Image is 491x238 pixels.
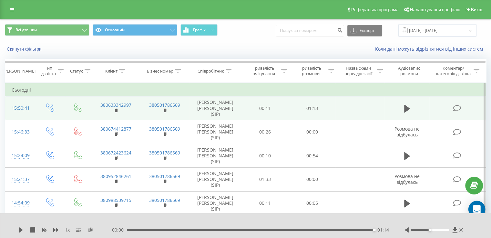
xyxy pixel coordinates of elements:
div: 15:24:09 [12,149,29,162]
a: 380501786569 [149,126,180,132]
span: Всі дзвінки [15,27,37,33]
div: Accessibility label [373,229,376,231]
div: Коментар/категорія дзвінка [434,65,472,76]
td: 00:26 [242,120,289,144]
div: Тип дзвінка [41,65,56,76]
td: 00:11 [242,96,289,120]
button: Експорт [347,25,382,36]
span: Вихід [471,7,482,12]
td: [PERSON_NAME] [PERSON_NAME] (SIP) [189,168,242,192]
button: Всі дзвінки [5,24,89,36]
td: [PERSON_NAME] [PERSON_NAME] (SIP) [189,191,242,215]
div: Accessibility label [428,229,431,231]
div: Бізнес номер [147,68,173,74]
td: 00:54 [289,144,335,168]
div: Тривалість очікування [248,65,280,76]
span: 1 x [65,227,70,233]
a: 380674412877 [100,126,131,132]
span: Розмова не відбулась [394,126,420,138]
div: Клієнт [105,68,118,74]
td: [PERSON_NAME] [PERSON_NAME] (SIP) [189,144,242,168]
span: 01:14 [377,227,389,233]
span: Реферальна програма [351,7,399,12]
button: Графік [180,24,218,36]
a: Коли дані можуть відрізнятися вiд інших систем [375,46,486,52]
div: Співробітник [198,68,224,74]
a: 380501786569 [149,197,180,203]
div: Тривалість розмови [294,65,327,76]
div: 14:54:09 [12,197,29,209]
a: 380501786569 [149,102,180,108]
td: Сьогодні [5,84,486,96]
td: [PERSON_NAME] [PERSON_NAME] (SIP) [189,120,242,144]
a: 380633342997 [100,102,131,108]
div: 15:50:41 [12,102,29,114]
a: 380952846261 [100,173,131,179]
span: 00:00 [112,227,127,233]
span: Графік [193,28,206,32]
div: Статус [70,68,83,74]
div: Open Intercom Messenger [468,201,486,218]
input: Пошук за номером [276,25,344,36]
td: 01:33 [242,168,289,192]
td: 00:10 [242,144,289,168]
button: Скинути фільтри [5,46,45,52]
span: Розмова не відбулась [394,173,420,185]
td: [PERSON_NAME] [PERSON_NAME] (SIP) [189,96,242,120]
div: 15:21:37 [12,173,29,186]
td: 00:11 [242,191,289,215]
a: 380501786569 [149,150,180,156]
td: 00:05 [289,191,335,215]
div: Аудіозапис розмови [390,65,428,76]
span: Налаштування профілю [410,7,460,12]
a: 380988539715 [100,197,131,203]
td: 00:00 [289,120,335,144]
div: [PERSON_NAME] [3,68,36,74]
a: 380501786569 [149,173,180,179]
div: Назва схеми переадресації [342,65,375,76]
div: 15:46:33 [12,126,29,138]
td: 01:13 [289,96,335,120]
td: 00:00 [289,168,335,192]
button: Основний [93,24,177,36]
a: 380672423624 [100,150,131,156]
